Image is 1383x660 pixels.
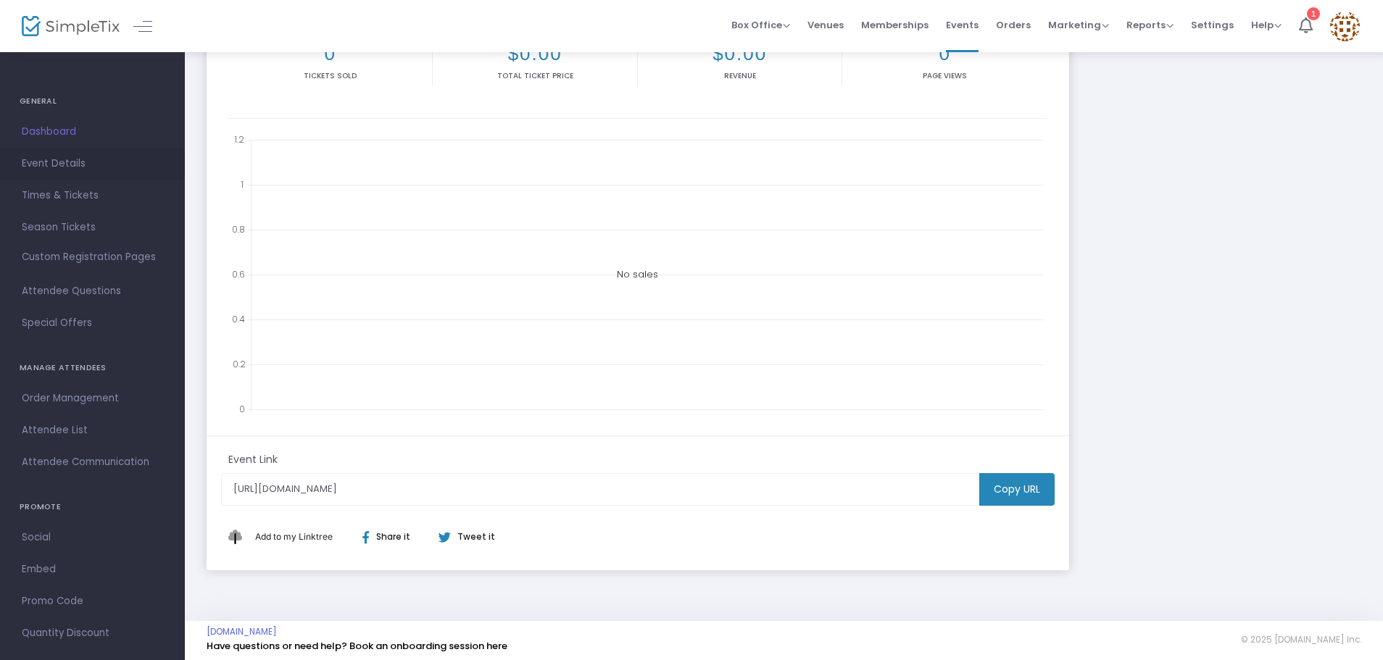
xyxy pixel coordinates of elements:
[1241,634,1361,646] span: © 2025 [DOMAIN_NAME] Inc.
[1048,18,1109,32] span: Marketing
[641,70,839,81] p: Revenue
[22,122,163,141] span: Dashboard
[22,624,163,643] span: Quantity Discount
[20,87,165,116] h4: GENERAL
[946,7,979,43] span: Events
[731,18,790,32] span: Box Office
[20,493,165,522] h4: PROMOTE
[348,530,438,543] div: Share it
[228,130,1047,419] div: No sales
[22,154,163,173] span: Event Details
[255,531,333,542] span: Add to my Linktree
[845,43,1044,65] h2: 0
[22,560,163,579] span: Embed
[252,519,336,554] button: Add This to My Linktree
[22,592,163,611] span: Promo Code
[22,528,163,547] span: Social
[424,530,502,543] div: Tweet it
[1191,7,1234,43] span: Settings
[436,43,634,65] h2: $0.00
[22,250,156,264] span: Custom Registration Pages
[207,639,507,653] a: Have questions or need help? Book an onboarding session here
[22,186,163,205] span: Times & Tickets
[22,421,163,440] span: Attendee List
[996,7,1031,43] span: Orders
[22,218,163,237] span: Season Tickets
[231,70,429,81] p: Tickets sold
[228,452,278,467] m-panel-subtitle: Event Link
[845,70,1044,81] p: Page Views
[807,7,844,43] span: Venues
[22,453,163,472] span: Attendee Communication
[979,473,1055,506] m-button: Copy URL
[641,43,839,65] h2: $0.00
[436,70,634,81] p: Total Ticket Price
[228,530,252,543] img: linktree
[861,7,929,43] span: Memberships
[231,43,429,65] h2: 0
[20,354,165,383] h4: MANAGE ATTENDEES
[22,314,163,333] span: Special Offers
[22,389,163,408] span: Order Management
[207,626,277,638] a: [DOMAIN_NAME]
[1126,18,1174,32] span: Reports
[1307,7,1320,20] div: 1
[1251,18,1282,32] span: Help
[22,282,163,301] span: Attendee Questions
